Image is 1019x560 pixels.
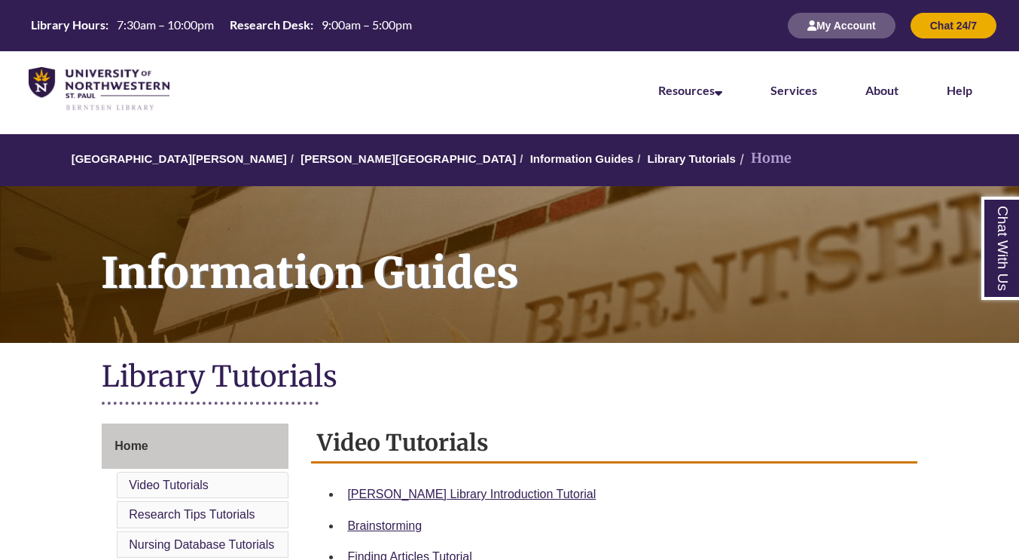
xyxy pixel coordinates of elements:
[102,424,288,469] a: Home
[530,152,634,165] a: Information Guides
[25,17,418,33] table: Hours Today
[322,17,412,32] span: 9:00am – 5:00pm
[736,148,792,170] li: Home
[129,538,274,551] a: Nursing Database Tutorials
[648,152,736,165] a: Library Tutorials
[788,19,895,32] a: My Account
[129,508,255,521] a: Research Tips Tutorials
[347,519,422,532] a: Brainstorming
[25,17,111,33] th: Library Hours:
[911,13,996,38] button: Chat 24/7
[25,17,418,35] a: Hours Today
[788,13,895,38] button: My Account
[311,424,917,464] h2: Video Tutorials
[224,17,316,33] th: Research Desk:
[117,17,214,32] span: 7:30am – 10:00pm
[865,83,898,97] a: About
[770,83,817,97] a: Services
[947,83,972,97] a: Help
[72,152,287,165] a: [GEOGRAPHIC_DATA][PERSON_NAME]
[301,152,516,165] a: [PERSON_NAME][GEOGRAPHIC_DATA]
[29,67,169,112] img: UNWSP Library Logo
[114,439,148,452] span: Home
[911,19,996,32] a: Chat 24/7
[84,186,1019,323] h1: Information Guides
[347,488,596,500] a: [PERSON_NAME] Library Introduction Tutorial
[658,83,722,97] a: Resources
[102,358,917,398] h1: Library Tutorials
[129,479,209,491] a: Video Tutorials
